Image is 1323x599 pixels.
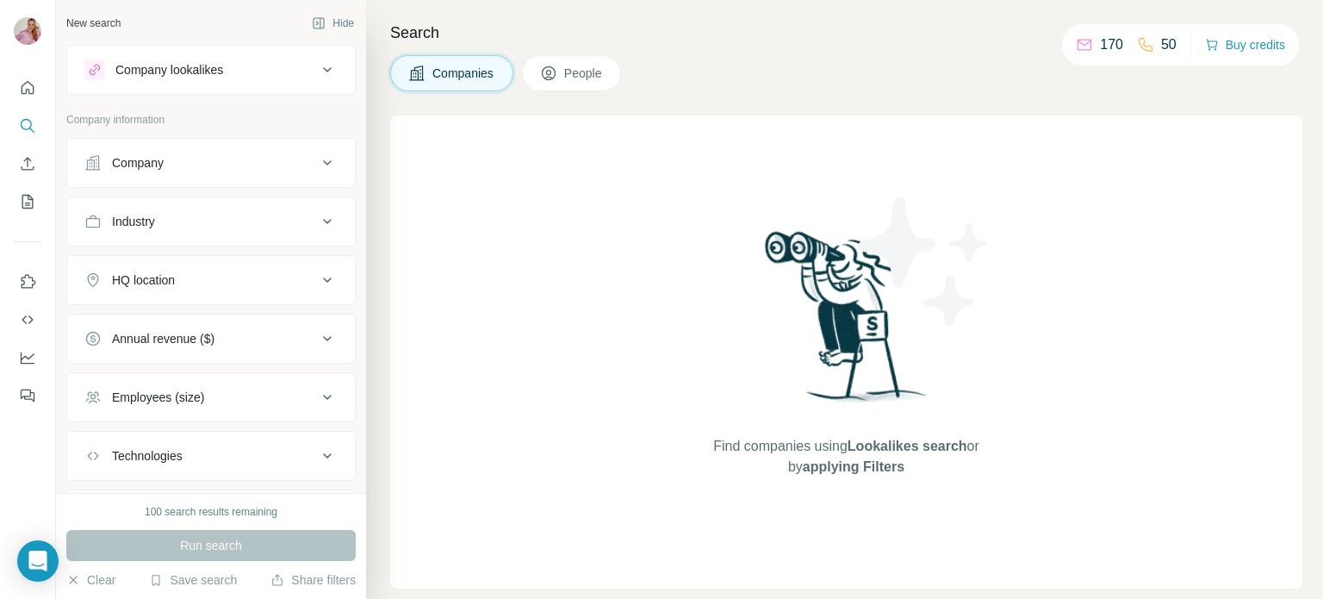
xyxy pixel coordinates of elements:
[14,266,41,297] button: Use Surfe on LinkedIn
[270,571,356,589] button: Share filters
[112,389,204,406] div: Employees (size)
[67,435,355,477] button: Technologies
[390,21,1302,45] h4: Search
[67,49,355,90] button: Company lookalikes
[149,571,237,589] button: Save search
[66,16,121,31] div: New search
[112,213,155,230] div: Industry
[112,154,164,172] div: Company
[145,504,277,520] div: 100 search results remaining
[14,186,41,217] button: My lists
[803,459,904,474] span: applying Filters
[848,439,967,453] span: Lookalikes search
[66,112,356,128] p: Company information
[112,271,175,289] div: HQ location
[112,447,183,465] div: Technologies
[708,436,984,477] span: Find companies using or by
[847,184,1002,340] img: Surfe Illustration - Stars
[17,540,59,582] div: Open Intercom Messenger
[67,259,355,301] button: HQ location
[14,380,41,411] button: Feedback
[300,10,366,36] button: Hide
[1161,34,1177,55] p: 50
[1100,34,1123,55] p: 170
[432,65,495,82] span: Companies
[14,17,41,45] img: Avatar
[14,110,41,141] button: Search
[757,227,936,419] img: Surfe Illustration - Woman searching with binoculars
[14,304,41,335] button: Use Surfe API
[14,72,41,103] button: Quick start
[67,201,355,242] button: Industry
[115,61,223,78] div: Company lookalikes
[112,330,214,347] div: Annual revenue ($)
[1205,33,1285,57] button: Buy credits
[67,142,355,184] button: Company
[67,318,355,359] button: Annual revenue ($)
[66,571,115,589] button: Clear
[14,148,41,179] button: Enrich CSV
[564,65,604,82] span: People
[67,377,355,418] button: Employees (size)
[14,342,41,373] button: Dashboard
